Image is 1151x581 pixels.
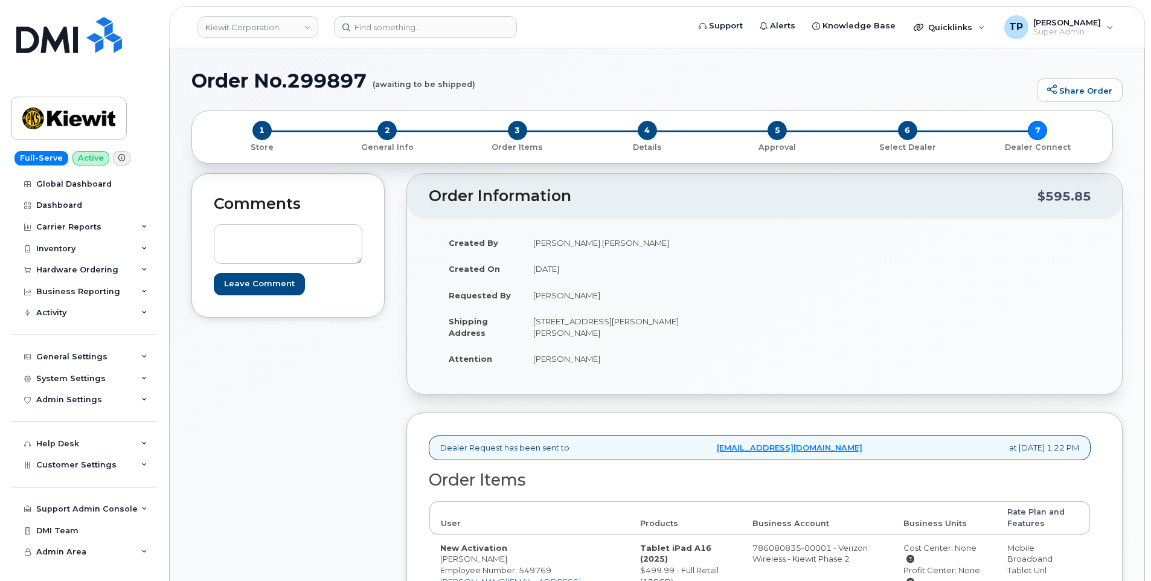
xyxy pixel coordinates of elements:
th: Rate Plan and Features [996,501,1090,534]
a: 5 Approval [713,140,842,153]
td: [DATE] [522,255,755,282]
small: (awaiting to be shipped) [373,70,475,89]
span: Employee Number: 549769 [440,565,551,575]
div: $595.85 [1037,185,1091,208]
strong: Created By [449,238,498,248]
span: 4 [638,121,657,140]
a: 6 Select Dealer [842,140,972,153]
p: Select Dealer [847,142,967,153]
th: Products [629,501,742,534]
div: Cost Center: None [903,542,986,565]
strong: Created On [449,264,500,274]
strong: Tablet iPad A16 (2025) [640,543,711,564]
td: [STREET_ADDRESS][PERSON_NAME][PERSON_NAME] [522,308,755,345]
h2: Order Information [429,188,1037,205]
p: Details [587,142,707,153]
p: General Info [327,142,447,153]
span: 3 [508,121,527,140]
th: User [429,501,629,534]
td: [PERSON_NAME] [522,282,755,309]
td: [PERSON_NAME] [522,345,755,372]
a: 1 Store [202,140,322,153]
span: 6 [898,121,917,140]
div: Dealer Request has been sent to at [DATE] 1:22 PM [429,435,1091,460]
a: [EMAIL_ADDRESS][DOMAIN_NAME] [717,442,862,454]
th: Business Account [742,501,892,534]
td: [PERSON_NAME].[PERSON_NAME] [522,230,755,256]
a: Share Order [1037,79,1123,103]
span: 1 [252,121,272,140]
a: 4 Details [582,140,712,153]
strong: New Activation [440,543,507,553]
span: 5 [768,121,787,140]
h1: Order No.299897 [191,70,1031,91]
th: Business Units [893,501,997,534]
strong: Shipping Address [449,316,488,338]
h2: Order Items [429,471,1091,489]
input: Leave Comment [214,273,305,295]
a: 3 Order Items [452,140,582,153]
p: Approval [717,142,838,153]
p: Order Items [457,142,577,153]
span: 2 [377,121,397,140]
strong: Requested By [449,290,511,300]
a: 2 General Info [322,140,452,153]
p: Store [207,142,317,153]
strong: Attention [449,354,492,364]
h2: Comments [214,196,362,213]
